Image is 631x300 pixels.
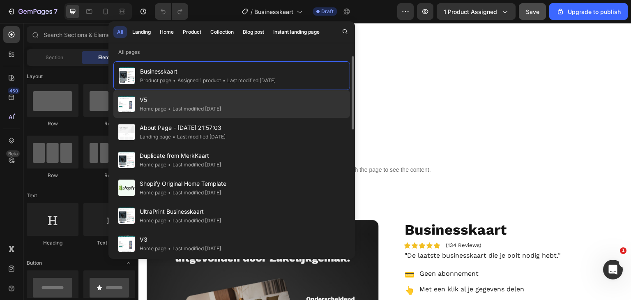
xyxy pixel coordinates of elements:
[140,189,166,197] div: Home page
[519,3,546,20] button: Save
[138,23,631,300] iframe: Design area
[168,245,171,252] span: •
[183,28,201,36] div: Product
[140,133,171,141] div: Landing page
[108,48,355,56] p: All pages
[444,7,497,16] span: 1 product assigned
[266,197,485,218] h1: Businesskaart
[281,261,386,273] p: Met een klik al je gegevens delen
[140,67,276,76] span: Businesskaart
[27,120,78,127] div: Row
[27,73,43,80] span: Layout
[210,28,234,36] div: Collection
[251,7,253,16] span: /
[160,28,174,36] div: Home
[140,123,226,133] span: About Page - [DATE] 21:57:03
[140,245,166,253] div: Home page
[437,3,516,20] button: 1 product assigned
[267,229,484,238] p: "De laatste businesskaart die je ooit nodig hebt.''
[54,7,58,16] p: 7
[166,161,221,169] div: Last modified [DATE]
[140,95,221,105] span: V5
[273,28,320,36] div: Instant landing page
[168,162,171,168] span: •
[267,261,276,275] p: 👆
[168,106,171,112] span: •
[321,8,334,15] span: Draft
[155,3,188,20] div: Undo/Redo
[254,7,293,16] span: Businesskaart
[166,217,221,225] div: Last modified [DATE]
[156,26,177,38] button: Home
[168,189,171,196] span: •
[3,3,61,20] button: 7
[140,179,226,189] span: Shopify Original Home Template
[140,217,166,225] div: Home page
[27,192,37,199] span: Text
[83,120,135,127] div: Row
[46,54,63,61] span: Section
[140,105,166,113] div: Home page
[223,77,226,83] span: •
[603,260,623,279] iframe: Intercom live chat
[113,26,127,38] button: All
[117,28,123,36] div: All
[166,245,221,253] div: Last modified [DATE]
[179,26,205,38] button: Product
[281,245,341,257] p: Geen abonnement
[281,277,402,288] p: Veilig en betrouwbaar gegevens delen
[129,26,154,38] button: Landing
[173,134,175,140] span: •
[27,239,78,247] div: Heading
[243,28,264,36] div: Blog post
[166,189,221,197] div: Last modified [DATE]
[27,26,135,43] input: Search Sections & Elements
[140,235,221,245] span: V3
[269,26,323,38] button: Instant landing page
[267,245,276,259] p: 💳
[267,277,276,291] p: 🔒
[221,76,276,85] div: Last modified [DATE]
[83,239,135,247] div: Text Block
[239,26,268,38] button: Blog post
[173,77,176,83] span: •
[140,151,221,161] span: Duplicate from MerkKaart
[549,3,628,20] button: Upgrade to publish
[526,8,539,15] span: Save
[27,259,42,267] span: Button
[83,172,135,179] div: Row
[140,76,171,85] div: Product page
[132,28,151,36] div: Landing
[166,105,221,113] div: Last modified [DATE]
[168,217,171,224] span: •
[122,256,135,270] span: Toggle open
[140,161,166,169] div: Home page
[620,247,626,254] span: 1
[171,76,221,85] div: Assigned 1 product
[6,150,20,157] div: Beta
[140,207,221,217] span: UltraPrint Businesskaart
[207,26,237,38] button: Collection
[556,7,621,16] div: Upgrade to publish
[27,172,78,179] div: Row
[8,88,20,94] div: 450
[98,54,117,61] span: Element
[308,219,343,226] p: (134 Reviews)
[171,133,226,141] div: Last modified [DATE]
